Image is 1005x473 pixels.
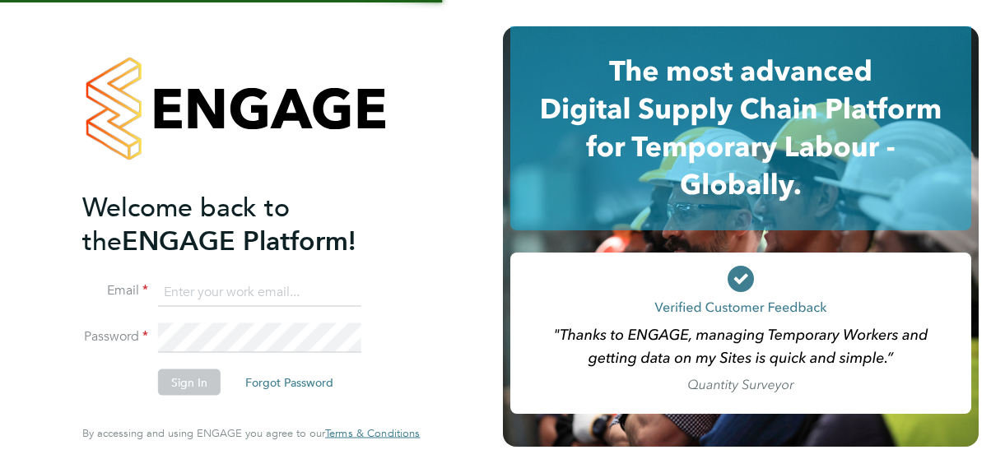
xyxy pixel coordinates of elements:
[232,369,347,396] button: Forgot Password
[158,369,221,396] button: Sign In
[82,191,290,257] span: Welcome back to the
[325,427,420,440] a: Terms & Conditions
[82,282,148,299] label: Email
[82,190,403,257] h2: ENGAGE Platform!
[325,426,420,440] span: Terms & Conditions
[82,426,420,440] span: By accessing and using ENGAGE you agree to our
[158,277,361,307] input: Enter your work email...
[82,328,148,345] label: Password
